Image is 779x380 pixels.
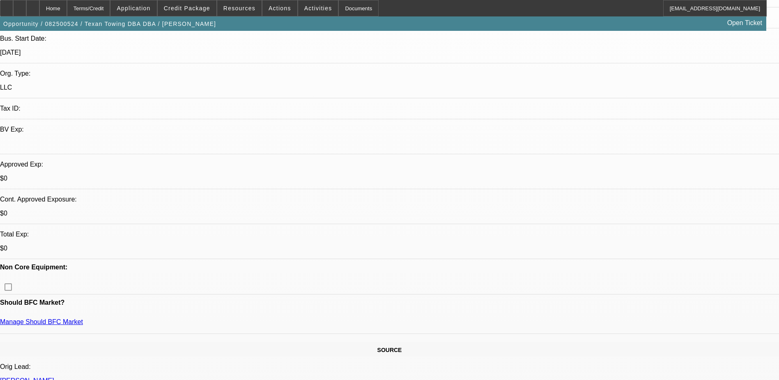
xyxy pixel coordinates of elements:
a: Open Ticket [724,16,765,30]
span: Application [117,5,150,12]
span: Credit Package [164,5,210,12]
button: Application [110,0,156,16]
button: Resources [217,0,262,16]
button: Credit Package [158,0,216,16]
span: Opportunity / 082500524 / Texan Towing DBA DBA / [PERSON_NAME] [3,21,216,27]
span: Activities [304,5,332,12]
button: Actions [262,0,297,16]
span: Actions [269,5,291,12]
span: Resources [223,5,255,12]
button: Activities [298,0,338,16]
span: SOURCE [377,347,402,353]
